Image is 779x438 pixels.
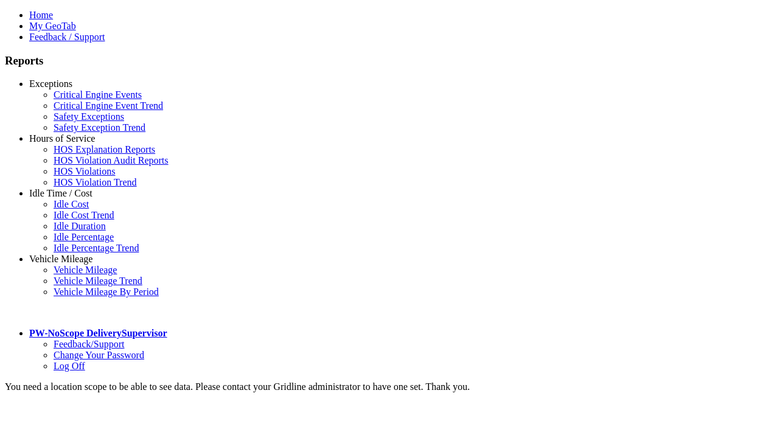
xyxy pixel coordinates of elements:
[29,328,167,338] a: PW-NoScope DeliverySupervisor
[29,254,93,264] a: Vehicle Mileage
[54,350,144,360] a: Change Your Password
[29,78,72,89] a: Exceptions
[5,54,774,68] h3: Reports
[54,144,155,155] a: HOS Explanation Reports
[54,265,117,275] a: Vehicle Mileage
[54,199,89,209] a: Idle Cost
[54,287,159,297] a: Vehicle Mileage By Period
[54,339,124,349] a: Feedback/Support
[54,276,142,286] a: Vehicle Mileage Trend
[54,221,106,231] a: Idle Duration
[54,232,114,242] a: Idle Percentage
[29,21,76,31] a: My GeoTab
[29,32,105,42] a: Feedback / Support
[5,381,774,392] div: You need a location scope to be able to see data. Please contact your Gridline administrator to h...
[29,133,95,144] a: Hours of Service
[54,155,169,165] a: HOS Violation Audit Reports
[54,166,115,176] a: HOS Violations
[29,188,93,198] a: Idle Time / Cost
[54,100,163,111] a: Critical Engine Event Trend
[29,10,53,20] a: Home
[54,177,137,187] a: HOS Violation Trend
[54,89,142,100] a: Critical Engine Events
[54,243,139,253] a: Idle Percentage Trend
[54,361,85,371] a: Log Off
[54,210,114,220] a: Idle Cost Trend
[54,111,124,122] a: Safety Exceptions
[54,122,145,133] a: Safety Exception Trend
